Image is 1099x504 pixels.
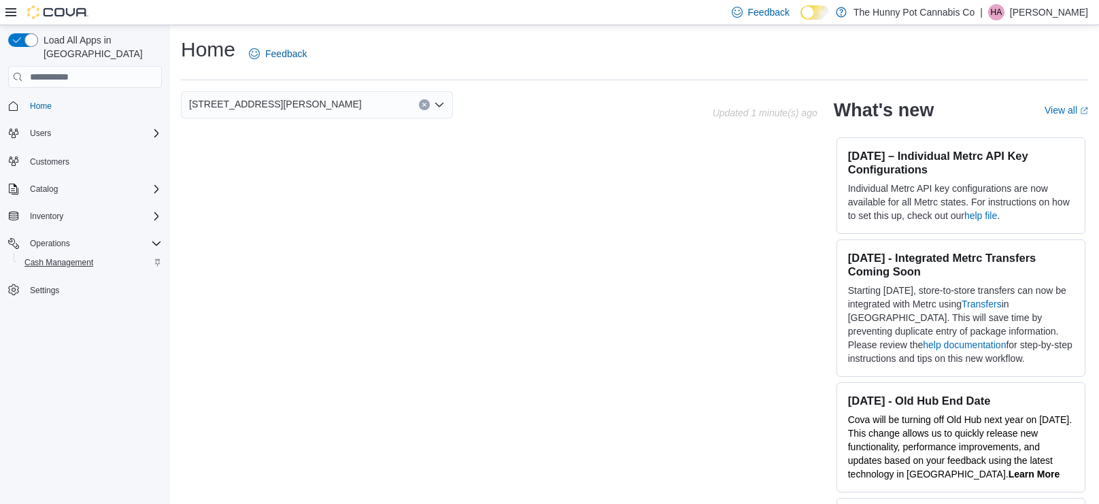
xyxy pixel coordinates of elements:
[3,180,167,199] button: Catalog
[24,152,162,169] span: Customers
[988,4,1004,20] div: Hanna Anderson
[848,149,1074,176] h3: [DATE] – Individual Metrc API Key Configurations
[748,5,790,19] span: Feedback
[3,234,167,253] button: Operations
[419,99,430,110] button: Clear input
[19,254,162,271] span: Cash Management
[3,124,167,143] button: Users
[24,257,93,268] span: Cash Management
[24,181,63,197] button: Catalog
[30,101,52,112] span: Home
[38,33,162,61] span: Load All Apps in [GEOGRAPHIC_DATA]
[24,181,162,197] span: Catalog
[964,210,997,221] a: help file
[848,414,1072,480] span: Cova will be turning off Old Hub next year on [DATE]. This change allows us to quickly release ne...
[181,36,235,63] h1: Home
[834,99,934,121] h2: What's new
[713,107,817,118] p: Updated 1 minute(s) ago
[962,299,1002,309] a: Transfers
[3,96,167,116] button: Home
[991,4,1002,20] span: HA
[30,211,63,222] span: Inventory
[19,254,99,271] a: Cash Management
[24,125,56,141] button: Users
[27,5,88,19] img: Cova
[24,208,162,224] span: Inventory
[923,339,1006,350] a: help documentation
[800,5,829,20] input: Dark Mode
[8,90,162,335] nav: Complex example
[3,151,167,171] button: Customers
[24,125,162,141] span: Users
[24,154,75,170] a: Customers
[24,282,162,299] span: Settings
[980,4,983,20] p: |
[30,156,69,167] span: Customers
[848,284,1074,365] p: Starting [DATE], store-to-store transfers can now be integrated with Metrc using in [GEOGRAPHIC_D...
[3,207,167,226] button: Inventory
[189,96,362,112] span: [STREET_ADDRESS][PERSON_NAME]
[30,184,58,195] span: Catalog
[265,47,307,61] span: Feedback
[1009,469,1060,480] a: Learn More
[24,98,57,114] a: Home
[24,235,75,252] button: Operations
[30,285,59,296] span: Settings
[30,238,70,249] span: Operations
[24,282,65,299] a: Settings
[24,208,69,224] button: Inventory
[1080,107,1088,115] svg: External link
[24,97,162,114] span: Home
[243,40,312,67] a: Feedback
[3,280,167,300] button: Settings
[1010,4,1088,20] p: [PERSON_NAME]
[848,251,1074,278] h3: [DATE] - Integrated Metrc Transfers Coming Soon
[14,253,167,272] button: Cash Management
[1045,105,1088,116] a: View allExternal link
[30,128,51,139] span: Users
[24,235,162,252] span: Operations
[853,4,975,20] p: The Hunny Pot Cannabis Co
[848,394,1074,407] h3: [DATE] - Old Hub End Date
[848,182,1074,222] p: Individual Metrc API key configurations are now available for all Metrc states. For instructions ...
[434,99,445,110] button: Open list of options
